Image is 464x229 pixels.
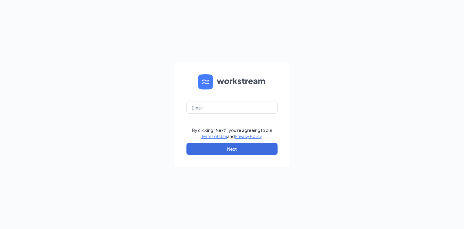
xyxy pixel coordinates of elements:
input: Email [186,102,278,114]
img: WS logo and Workstream text [198,74,266,89]
a: Terms of Use [201,133,227,139]
a: Privacy Policy [235,133,262,139]
button: Next [186,143,278,155]
div: By clicking "Next", you're agreeing to our and . [192,127,272,139]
